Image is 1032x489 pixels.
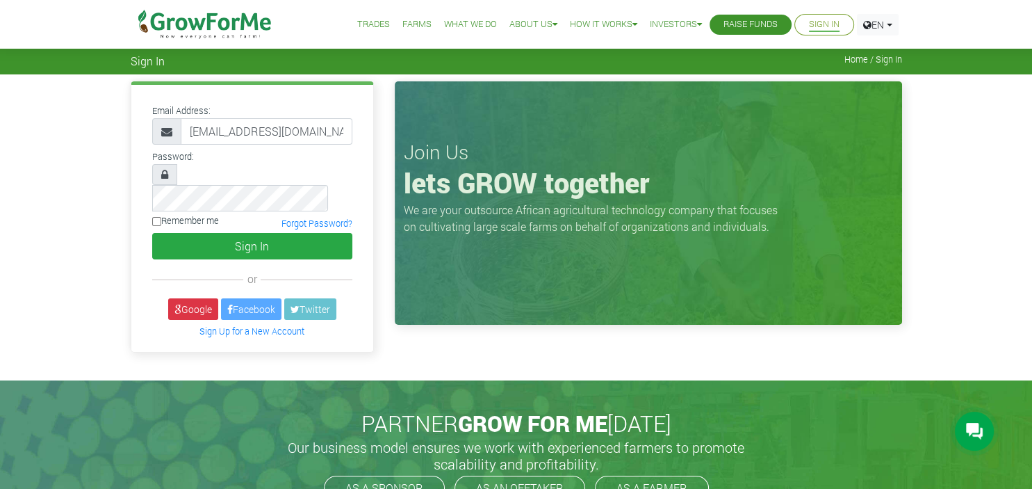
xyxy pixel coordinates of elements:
[723,17,778,32] a: Raise Funds
[152,233,352,259] button: Sign In
[152,214,219,227] label: Remember me
[281,218,352,229] a: Forgot Password?
[857,14,899,35] a: EN
[650,17,702,32] a: Investors
[152,104,211,118] label: Email Address:
[570,17,637,32] a: How it Works
[136,410,896,437] h2: PARTNER [DATE]
[357,17,390,32] a: Trades
[844,54,902,65] span: Home / Sign In
[199,326,304,337] a: Sign Up for a New Account
[152,271,352,287] div: or
[444,17,497,32] a: What We Do
[458,408,607,438] span: GROW FOR ME
[168,298,218,320] a: Google
[273,439,760,472] h5: Our business model ensures we work with experienced farmers to promote scalability and profitabil...
[404,141,893,164] h3: Join Us
[509,17,557,32] a: About Us
[809,17,839,32] a: Sign In
[152,150,194,163] label: Password:
[404,202,786,235] p: We are your outsource African agricultural technology company that focuses on cultivating large s...
[131,54,165,67] span: Sign In
[152,217,161,226] input: Remember me
[402,17,432,32] a: Farms
[181,118,352,145] input: Email Address
[404,166,893,200] h1: lets GROW together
